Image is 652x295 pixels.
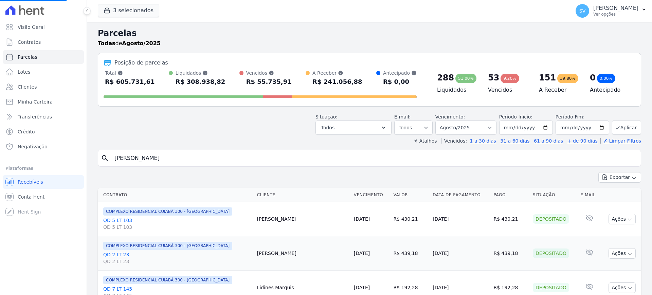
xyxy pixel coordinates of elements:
label: Vencidos: [441,138,467,144]
label: Período Fim: [556,113,609,121]
a: Transferências [3,110,84,124]
div: Depositado [533,283,569,292]
th: Situação [530,188,578,202]
span: Visão Geral [18,24,45,31]
th: Valor [391,188,430,202]
span: Recebíveis [18,179,43,185]
td: [PERSON_NAME] [254,236,351,271]
h4: Antecipado [590,86,630,94]
button: Aplicar [612,120,641,135]
a: Minha Carteira [3,95,84,109]
a: Negativação [3,140,84,153]
div: 39,80% [557,74,578,83]
p: [PERSON_NAME] [593,5,638,12]
a: Recebíveis [3,175,84,189]
div: R$ 241.056,88 [312,76,362,87]
td: R$ 439,18 [491,236,530,271]
a: Contratos [3,35,84,49]
label: Vencimento: [435,114,465,119]
button: Ações [609,248,636,259]
div: Liquidados [176,70,225,76]
div: Vencidos [246,70,292,76]
label: E-mail: [394,114,411,119]
span: Clientes [18,84,37,90]
button: SV [PERSON_NAME] Ver opções [570,1,652,20]
span: COMPLEXO RESIDENCIAL CUIABÁ 300 - [GEOGRAPHIC_DATA] [103,276,232,284]
span: Todos [321,124,334,132]
div: A Receber [312,70,362,76]
div: 51,00% [455,74,476,83]
i: search [101,154,109,162]
th: Cliente [254,188,351,202]
div: 53 [488,72,499,83]
p: de [98,39,161,48]
td: [DATE] [430,202,491,236]
span: Minha Carteira [18,98,53,105]
div: 288 [437,72,454,83]
div: 0 [590,72,596,83]
a: ✗ Limpar Filtros [600,138,641,144]
span: Contratos [18,39,41,45]
a: Conta Hent [3,190,84,204]
span: QD 5 LT 103 [103,224,252,231]
div: R$ 0,00 [383,76,417,87]
td: [PERSON_NAME] [254,202,351,236]
a: QD 2 LT 23QD 2 LT 23 [103,251,252,265]
span: Lotes [18,69,31,75]
a: [DATE] [354,216,370,222]
button: Ações [609,214,636,224]
a: + de 90 dias [567,138,598,144]
h4: Vencidos [488,86,528,94]
strong: Agosto/2025 [122,40,161,47]
a: Lotes [3,65,84,79]
th: Vencimento [351,188,391,202]
button: Ações [609,282,636,293]
input: Buscar por nome do lote ou do cliente [110,151,638,165]
a: [DATE] [354,251,370,256]
div: 151 [539,72,556,83]
div: R$ 55.735,91 [246,76,292,87]
span: Conta Hent [18,193,44,200]
h4: A Receber [539,86,579,94]
a: Clientes [3,80,84,94]
p: Ver opções [593,12,638,17]
a: QD 5 LT 103QD 5 LT 103 [103,217,252,231]
th: Pago [491,188,530,202]
button: 3 selecionados [98,4,159,17]
td: R$ 430,21 [491,202,530,236]
span: QD 2 LT 23 [103,258,252,265]
th: E-mail [578,188,601,202]
h4: Liquidados [437,86,477,94]
strong: Todas [98,40,115,47]
label: ↯ Atalhos [414,138,437,144]
th: Contrato [98,188,254,202]
div: 0,00% [597,74,615,83]
a: [DATE] [354,285,370,290]
div: Depositado [533,214,569,224]
span: SV [579,8,585,13]
h2: Parcelas [98,27,641,39]
span: COMPLEXO RESIDENCIAL CUIABÁ 300 - [GEOGRAPHIC_DATA] [103,242,232,250]
div: Antecipado [383,70,417,76]
td: R$ 430,21 [391,202,430,236]
div: Plataformas [5,164,81,172]
span: COMPLEXO RESIDENCIAL CUIABÁ 300 - [GEOGRAPHIC_DATA] [103,207,232,216]
a: 1 a 30 dias [470,138,496,144]
span: Parcelas [18,54,37,60]
button: Todos [315,121,392,135]
th: Data de Pagamento [430,188,491,202]
td: R$ 439,18 [391,236,430,271]
span: Negativação [18,143,48,150]
td: [DATE] [430,236,491,271]
div: Total [105,70,155,76]
div: Posição de parcelas [114,59,168,67]
button: Exportar [598,172,641,183]
label: Situação: [315,114,338,119]
a: 61 a 90 dias [534,138,563,144]
div: R$ 605.731,61 [105,76,155,87]
a: 31 a 60 dias [500,138,529,144]
label: Período Inicío: [499,114,532,119]
span: Transferências [18,113,52,120]
div: Depositado [533,248,569,258]
a: Crédito [3,125,84,139]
